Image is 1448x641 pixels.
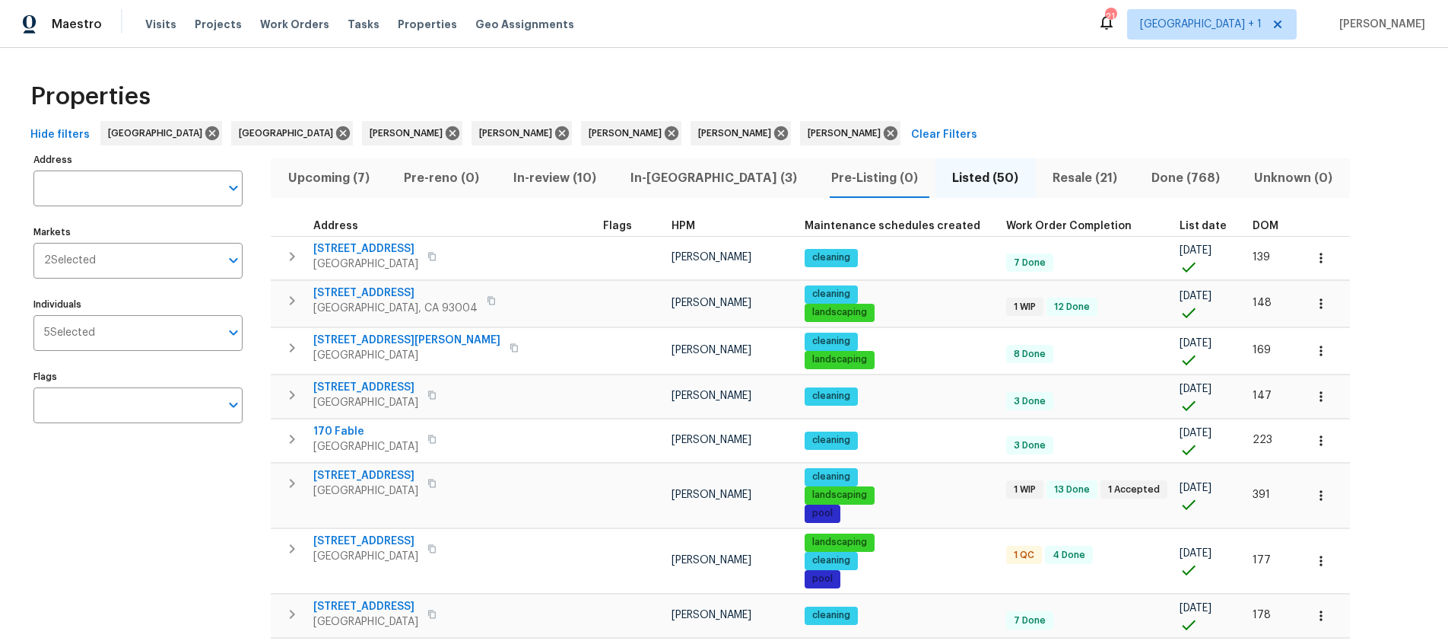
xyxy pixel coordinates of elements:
[362,121,462,145] div: [PERSON_NAME]
[1180,384,1211,394] span: [DATE]
[313,439,418,454] span: [GEOGRAPHIC_DATA]
[1253,345,1271,356] span: 169
[1253,490,1270,500] span: 391
[1253,610,1271,620] span: 178
[313,395,418,410] span: [GEOGRAPHIC_DATA]
[313,549,418,564] span: [GEOGRAPHIC_DATA]
[280,167,377,189] span: Upcoming (7)
[479,126,558,141] span: [PERSON_NAME]
[370,126,449,141] span: [PERSON_NAME]
[145,17,176,32] span: Visits
[1140,17,1262,32] span: [GEOGRAPHIC_DATA] + 1
[44,254,96,267] span: 2 Selected
[1008,439,1052,452] span: 3 Done
[1180,483,1211,493] span: [DATE]
[313,380,418,395] span: [STREET_ADDRESS]
[806,288,856,301] span: cleaning
[1180,291,1211,301] span: [DATE]
[223,394,244,416] button: Open
[313,241,418,257] span: [STREET_ADDRESS]
[1102,483,1166,496] span: 1 Accepted
[945,167,1027,189] span: Listed (50)
[1333,17,1425,32] span: [PERSON_NAME]
[1180,245,1211,256] span: [DATE]
[1253,221,1278,231] span: DOM
[30,126,90,145] span: Hide filters
[672,435,751,445] span: [PERSON_NAME]
[398,17,457,32] span: Properties
[672,298,751,308] span: [PERSON_NAME]
[1048,301,1096,314] span: 12 Done
[806,390,856,403] span: cleaning
[313,534,418,549] span: [STREET_ADDRESS]
[1008,348,1052,361] span: 8 Done
[1253,555,1271,566] span: 177
[806,434,856,447] span: cleaning
[1253,252,1270,263] span: 139
[44,327,95,340] span: 5 Selected
[1008,614,1052,627] span: 7 Done
[1006,221,1132,231] span: Work Order Completion
[806,335,856,348] span: cleaning
[806,536,873,549] span: landscaping
[33,155,243,164] label: Address
[475,17,574,32] span: Geo Assignments
[672,345,751,356] span: [PERSON_NAME]
[1105,9,1116,24] div: 21
[672,391,751,401] span: [PERSON_NAME]
[313,348,500,363] span: [GEOGRAPHIC_DATA]
[806,554,856,567] span: cleaning
[33,300,243,309] label: Individuals
[260,17,329,32] span: Work Orders
[395,167,487,189] span: Pre-reno (0)
[24,121,96,149] button: Hide filters
[231,121,353,145] div: [GEOGRAPHIC_DATA]
[806,489,873,502] span: landscaping
[806,572,839,585] span: pool
[1246,167,1341,189] span: Unknown (0)
[1180,428,1211,438] span: [DATE]
[1045,167,1126,189] span: Resale (21)
[1048,483,1096,496] span: 13 Done
[672,221,695,231] span: HPM
[806,470,856,483] span: cleaning
[672,252,751,263] span: [PERSON_NAME]
[905,121,983,149] button: Clear Filters
[313,333,500,348] span: [STREET_ADDRESS][PERSON_NAME]
[603,221,632,231] span: Flags
[1008,395,1052,408] span: 3 Done
[691,121,791,145] div: [PERSON_NAME]
[806,306,873,319] span: landscaping
[1180,221,1227,231] span: List date
[1008,301,1042,314] span: 1 WIP
[313,301,478,316] span: [GEOGRAPHIC_DATA], CA 93004
[1008,483,1042,496] span: 1 WIP
[1046,549,1091,562] span: 4 Done
[1253,391,1272,401] span: 147
[1180,548,1211,559] span: [DATE]
[1008,549,1040,562] span: 1 QC
[672,555,751,566] span: [PERSON_NAME]
[1253,435,1272,445] span: 223
[30,89,151,104] span: Properties
[33,372,243,381] label: Flags
[505,167,604,189] span: In-review (10)
[911,126,977,145] span: Clear Filters
[313,483,418,499] span: [GEOGRAPHIC_DATA]
[581,121,681,145] div: [PERSON_NAME]
[622,167,805,189] span: In-[GEOGRAPHIC_DATA] (3)
[195,17,242,32] span: Projects
[348,19,379,30] span: Tasks
[1144,167,1228,189] span: Done (768)
[313,285,478,301] span: [STREET_ADDRESS]
[589,126,668,141] span: [PERSON_NAME]
[806,353,873,366] span: landscaping
[805,221,980,231] span: Maintenance schedules created
[800,121,900,145] div: [PERSON_NAME]
[33,228,243,237] label: Markets
[472,121,572,145] div: [PERSON_NAME]
[808,126,887,141] span: [PERSON_NAME]
[672,490,751,500] span: [PERSON_NAME]
[672,610,751,620] span: [PERSON_NAME]
[313,257,418,272] span: [GEOGRAPHIC_DATA]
